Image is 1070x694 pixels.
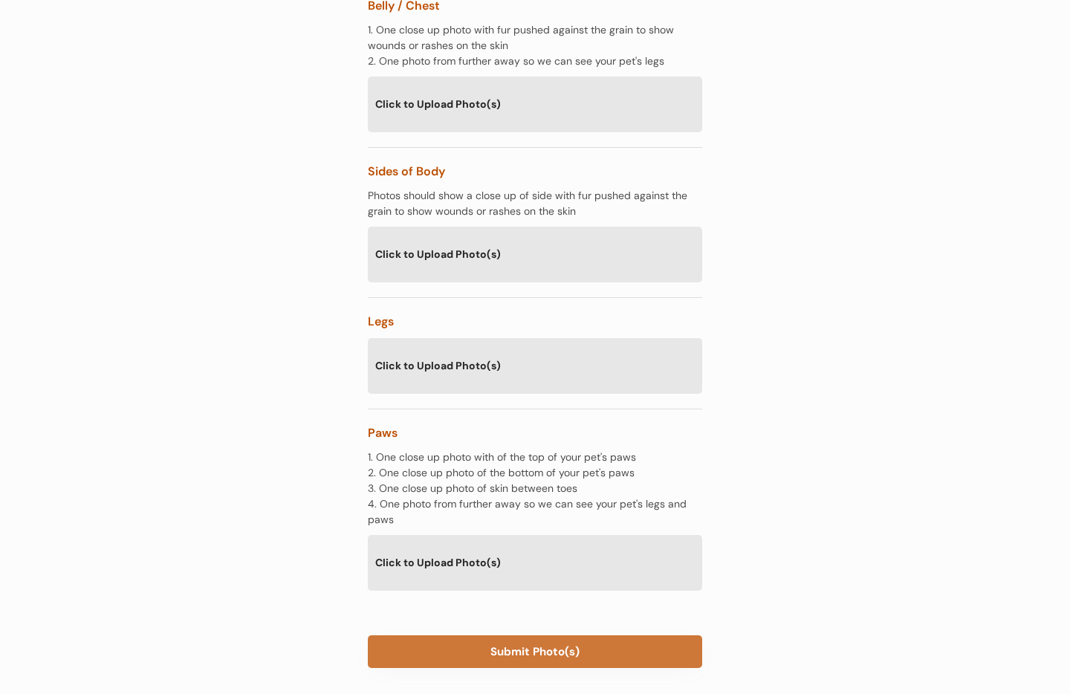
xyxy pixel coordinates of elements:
[368,424,702,442] div: Paws
[368,635,702,668] button: Submit Photo(s)
[368,338,702,392] div: Click to Upload Photo(s)
[368,450,702,528] div: 1. One close up photo with of the top of your pet's paws 2. One close up photo of the bottom of y...
[368,227,702,281] div: Click to Upload Photo(s)
[368,313,702,331] div: Legs
[368,188,702,219] div: Photos should show a close up of side with fur pushed against the grain to show wounds or rashes ...
[368,22,702,69] div: 1. One close up photo with fur pushed against the grain to show wounds or rashes on the skin 2. O...
[368,77,702,131] div: Click to Upload Photo(s)
[368,535,702,589] div: Click to Upload Photo(s)
[368,163,702,181] div: Sides of Body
